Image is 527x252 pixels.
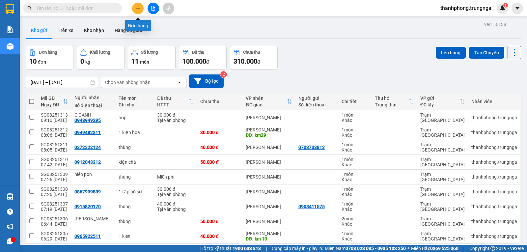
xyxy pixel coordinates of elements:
input: Tìm tên, số ĐT hoặc mã đơn [36,5,114,12]
div: thanhphong.trungnga [471,145,517,150]
div: Ghi chú [119,102,151,107]
div: Khác [342,236,368,241]
div: SG08251313 [41,112,68,118]
div: DĐ: km29 [246,132,291,138]
div: 1 kiện hoa [119,130,151,135]
div: hop [119,115,151,120]
button: Đã thu100.000đ [179,46,227,70]
div: thanhphong.trungnga [471,130,517,135]
span: 11 [131,57,139,65]
div: [PERSON_NAME] [246,159,291,165]
span: notification [7,223,13,230]
div: Số điện thoại [298,102,335,107]
div: 40.000 đ [157,201,194,207]
sup: 1 [503,3,508,8]
b: T1 [PERSON_NAME], P Phú Thuỷ [45,36,86,56]
div: 1 kien [119,234,151,239]
div: [PERSON_NAME] [246,145,291,150]
div: DĐ: km 10 [246,236,291,241]
th: Toggle SortBy [242,93,295,110]
div: Khác [342,192,368,197]
div: 07:42 [DATE] [41,162,68,167]
div: Chưa thu [200,99,239,104]
div: 0912043312 [74,159,101,165]
span: Miền Bắc [411,245,458,252]
div: thanhphong.trungnga [471,219,517,224]
th: Toggle SortBy [417,93,468,110]
div: 2 món [342,216,368,221]
div: Khác [342,147,368,153]
div: Trạm [GEOGRAPHIC_DATA] [420,142,465,153]
div: Khác [342,207,368,212]
div: 06:29 [DATE] [41,236,68,241]
div: [PERSON_NAME] [246,189,291,194]
input: Select a date range. [26,77,98,88]
button: Lên hàng [436,47,466,59]
button: plus [132,3,144,14]
div: ĐC giao [246,102,286,107]
div: Số lượng [141,50,158,55]
div: thùng [119,219,151,224]
div: 40.000 đ [200,234,239,239]
div: Số điện thoại [74,103,112,108]
div: Trạng thái [375,102,408,107]
div: thanhphong.trungnga [471,174,517,180]
div: hiền pon [74,172,112,177]
strong: 0369 525 060 [430,246,458,251]
div: 80.000 đ [200,130,239,135]
div: [PERSON_NAME] [246,127,291,132]
div: Khác [342,177,368,182]
div: 1 món [342,142,368,147]
div: Tại văn phòng [157,118,194,123]
span: 1 [504,3,507,8]
button: caret-down [512,3,523,14]
div: 0948949295 [74,118,101,123]
div: [PERSON_NAME] [246,174,291,180]
span: aim [166,6,171,11]
div: Trạm [GEOGRAPHIC_DATA] [420,186,465,197]
div: Người gửi [298,96,335,101]
div: 1 món [342,157,368,162]
div: Chưa thu [243,50,260,55]
span: Hỗ trợ kỹ thuật: [200,245,261,252]
span: 100.000 [182,57,206,65]
li: VP Trạm [GEOGRAPHIC_DATA] [3,28,45,50]
button: Số lượng11món [128,46,176,70]
img: logo-vxr [6,4,14,14]
span: message [7,238,13,244]
div: Khác [342,162,368,167]
button: Kho nhận [79,22,109,38]
div: Trạm [GEOGRAPHIC_DATA] [420,201,465,212]
span: environment [45,37,50,41]
img: logo.jpg [3,3,26,26]
div: Đơn hàng [39,50,57,55]
div: Đã thu [192,50,204,55]
div: Thu hộ [375,96,408,101]
div: 1 món [342,186,368,192]
div: 1 món [342,201,368,207]
div: 30.000 đ [157,112,194,118]
span: kg [85,59,90,65]
th: Toggle SortBy [38,93,71,110]
span: question-circle [7,209,13,215]
img: warehouse-icon [7,43,14,50]
span: đ [206,59,209,65]
div: Mã GD [41,96,63,101]
div: 1 món [342,231,368,236]
div: Trạm [GEOGRAPHIC_DATA] [420,127,465,138]
span: file-add [151,6,155,11]
div: Miễn phí [157,174,194,180]
div: Trạm [GEOGRAPHIC_DATA] [420,112,465,123]
span: plus [136,6,140,11]
div: Nhân viên [471,99,517,104]
div: [PERSON_NAME] [246,231,291,236]
div: SG08251306 [41,216,68,221]
span: 10 [29,57,37,65]
div: anh khánh [74,216,112,221]
div: thung [119,204,151,209]
div: SG08251310 [41,157,68,162]
div: 07:26 [DATE] [41,192,68,197]
div: 07:19 [DATE] [41,207,68,212]
th: Toggle SortBy [154,93,197,110]
div: ver 1.8.138 [484,21,506,28]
